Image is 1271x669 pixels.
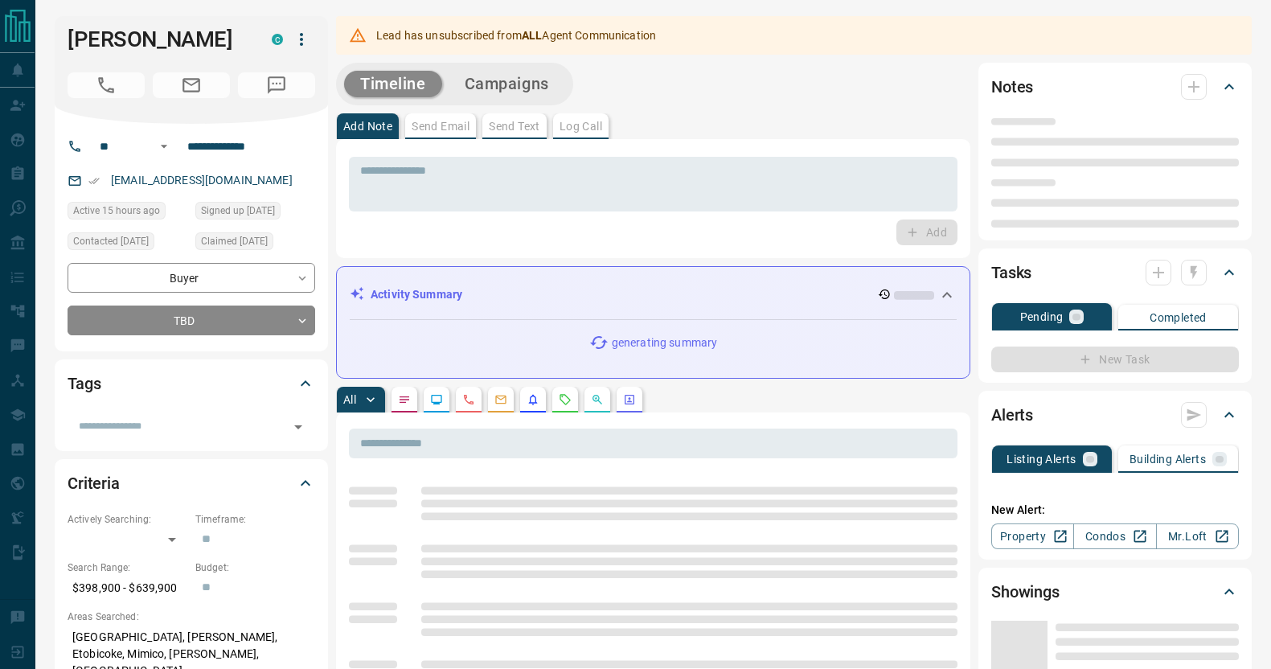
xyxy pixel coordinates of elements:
[462,393,475,406] svg: Calls
[68,232,187,255] div: Sat Jun 21 2025
[350,280,957,310] div: Activity Summary
[623,393,636,406] svg: Agent Actions
[991,402,1033,428] h2: Alerts
[1150,312,1207,323] p: Completed
[991,253,1239,292] div: Tasks
[376,21,656,50] div: Lead has unsubscribed from Agent Communication
[343,394,356,405] p: All
[68,464,315,503] div: Criteria
[612,334,717,351] p: generating summary
[398,393,411,406] svg: Notes
[201,203,275,219] span: Signed up [DATE]
[68,560,187,575] p: Search Range:
[68,512,187,527] p: Actively Searching:
[991,502,1239,519] p: New Alert:
[287,416,310,438] button: Open
[527,393,539,406] svg: Listing Alerts
[68,470,120,496] h2: Criteria
[494,393,507,406] svg: Emails
[201,233,268,249] span: Claimed [DATE]
[991,579,1060,605] h2: Showings
[591,393,604,406] svg: Opportunities
[154,137,174,156] button: Open
[68,371,100,396] h2: Tags
[153,72,230,98] span: Email
[68,263,315,293] div: Buyer
[68,306,315,335] div: TBD
[1073,523,1156,549] a: Condos
[195,512,315,527] p: Timeframe:
[991,260,1031,285] h2: Tasks
[195,202,315,224] div: Sun May 11 2025
[991,68,1239,106] div: Notes
[343,121,392,132] p: Add Note
[73,233,149,249] span: Contacted [DATE]
[522,29,542,42] strong: ALL
[68,72,145,98] span: Call
[272,34,283,45] div: condos.ca
[88,175,100,187] svg: Email Verified
[68,364,315,403] div: Tags
[991,396,1239,434] div: Alerts
[991,523,1074,549] a: Property
[344,71,442,97] button: Timeline
[1130,454,1206,465] p: Building Alerts
[111,174,293,187] a: [EMAIL_ADDRESS][DOMAIN_NAME]
[430,393,443,406] svg: Lead Browsing Activity
[68,575,187,601] p: $398,900 - $639,900
[195,232,315,255] div: Wed Jun 18 2025
[68,202,187,224] div: Mon Aug 18 2025
[73,203,160,219] span: Active 15 hours ago
[68,609,315,624] p: Areas Searched:
[1156,523,1239,549] a: Mr.Loft
[238,72,315,98] span: Message
[559,393,572,406] svg: Requests
[195,560,315,575] p: Budget:
[991,74,1033,100] h2: Notes
[1007,454,1076,465] p: Listing Alerts
[68,27,248,52] h1: [PERSON_NAME]
[449,71,565,97] button: Campaigns
[1020,311,1064,322] p: Pending
[371,286,462,303] p: Activity Summary
[991,573,1239,611] div: Showings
